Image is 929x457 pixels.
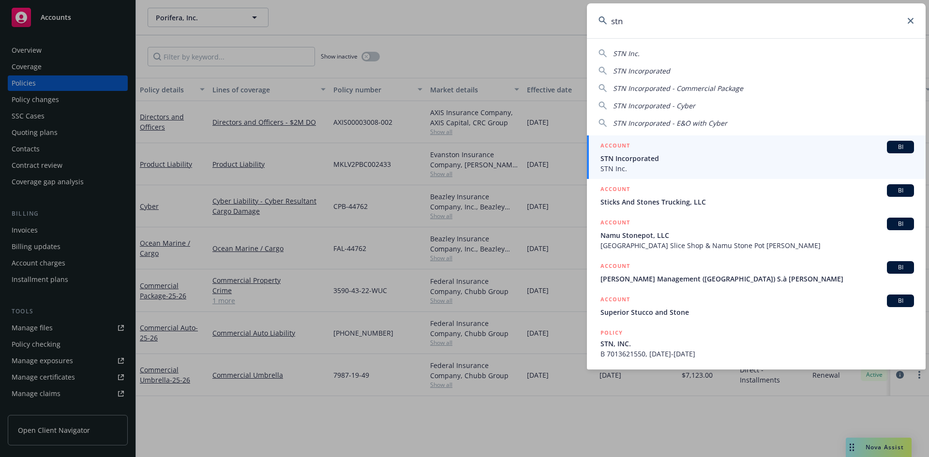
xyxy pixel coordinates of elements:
a: POLICYSTN, INC.B 7013621550, [DATE]-[DATE] [587,323,926,364]
span: STN Inc. [613,49,640,58]
span: [GEOGRAPHIC_DATA] Slice Shop & Namu Stone Pot [PERSON_NAME] [600,240,914,251]
span: STN Incorporated [600,153,914,163]
a: ACCOUNTBISTN IncorporatedSTN Inc. [587,135,926,179]
a: ACCOUNTBINamu Stonepot, LLC[GEOGRAPHIC_DATA] Slice Shop & Namu Stone Pot [PERSON_NAME] [587,212,926,256]
a: ACCOUNTBISuperior Stucco and Stone [587,289,926,323]
span: B 7013621550, [DATE]-[DATE] [600,349,914,359]
span: BI [891,220,910,228]
span: STN Incorporated [613,66,670,75]
span: BI [891,143,910,151]
h5: POLICY [600,328,623,338]
span: STN Incorporated - E&O with Cyber [613,118,727,128]
a: ACCOUNTBI[PERSON_NAME] Management ([GEOGRAPHIC_DATA]) S.à [PERSON_NAME] [587,256,926,289]
span: [PERSON_NAME] Management ([GEOGRAPHIC_DATA]) S.à [PERSON_NAME] [600,274,914,284]
span: Namu Stonepot, LLC [600,230,914,240]
h5: ACCOUNT [600,261,630,273]
h5: ACCOUNT [600,218,630,229]
span: Sticks And Stones Trucking, LLC [600,197,914,207]
span: STN, INC. [600,339,914,349]
span: STN Incorporated - Commercial Package [613,84,743,93]
input: Search... [587,3,926,38]
a: ACCOUNTBISticks And Stones Trucking, LLC [587,179,926,212]
h5: ACCOUNT [600,295,630,306]
h5: ACCOUNT [600,141,630,152]
span: BI [891,186,910,195]
span: BI [891,296,910,305]
span: STN Inc. [600,163,914,174]
span: BI [891,263,910,272]
span: Superior Stucco and Stone [600,307,914,317]
span: STN Incorporated - Cyber [613,101,695,110]
h5: ACCOUNT [600,184,630,196]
